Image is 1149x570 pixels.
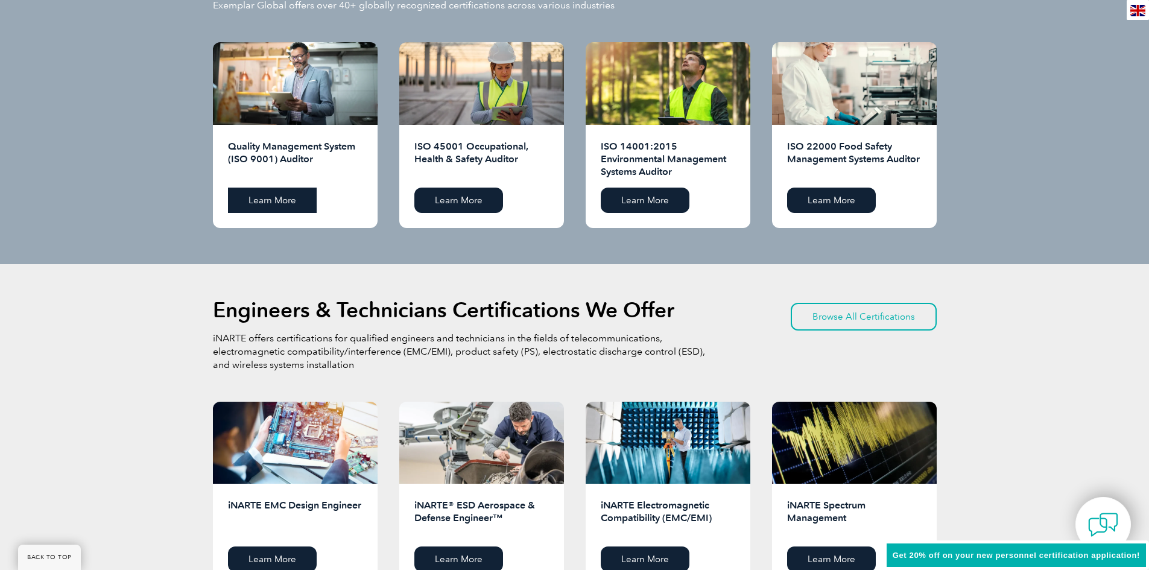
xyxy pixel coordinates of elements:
img: en [1130,5,1145,16]
a: Learn More [601,188,689,213]
a: Browse All Certifications [791,303,937,331]
h2: Engineers & Technicians Certifications We Offer [213,300,674,320]
p: iNARTE offers certifications for qualified engineers and technicians in the fields of telecommuni... [213,332,707,372]
a: Learn More [228,188,317,213]
h2: ISO 14001:2015 Environmental Management Systems Auditor [601,140,735,179]
img: contact-chat.png [1088,510,1118,540]
a: BACK TO TOP [18,545,81,570]
h2: iNARTE EMC Design Engineer [228,499,362,537]
h2: Quality Management System (ISO 9001) Auditor [228,140,362,179]
h2: iNARTE® ESD Aerospace & Defense Engineer™ [414,499,549,537]
a: Learn More [414,188,503,213]
h2: iNARTE Electromagnetic Compatibility (EMC/EMI) [601,499,735,537]
h2: ISO 22000 Food Safety Management Systems Auditor [787,140,922,179]
h2: ISO 45001 Occupational, Health & Safety Auditor [414,140,549,179]
h2: iNARTE Spectrum Management [787,499,922,537]
span: Get 20% off on your new personnel certification application! [893,551,1140,560]
a: Learn More [787,188,876,213]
